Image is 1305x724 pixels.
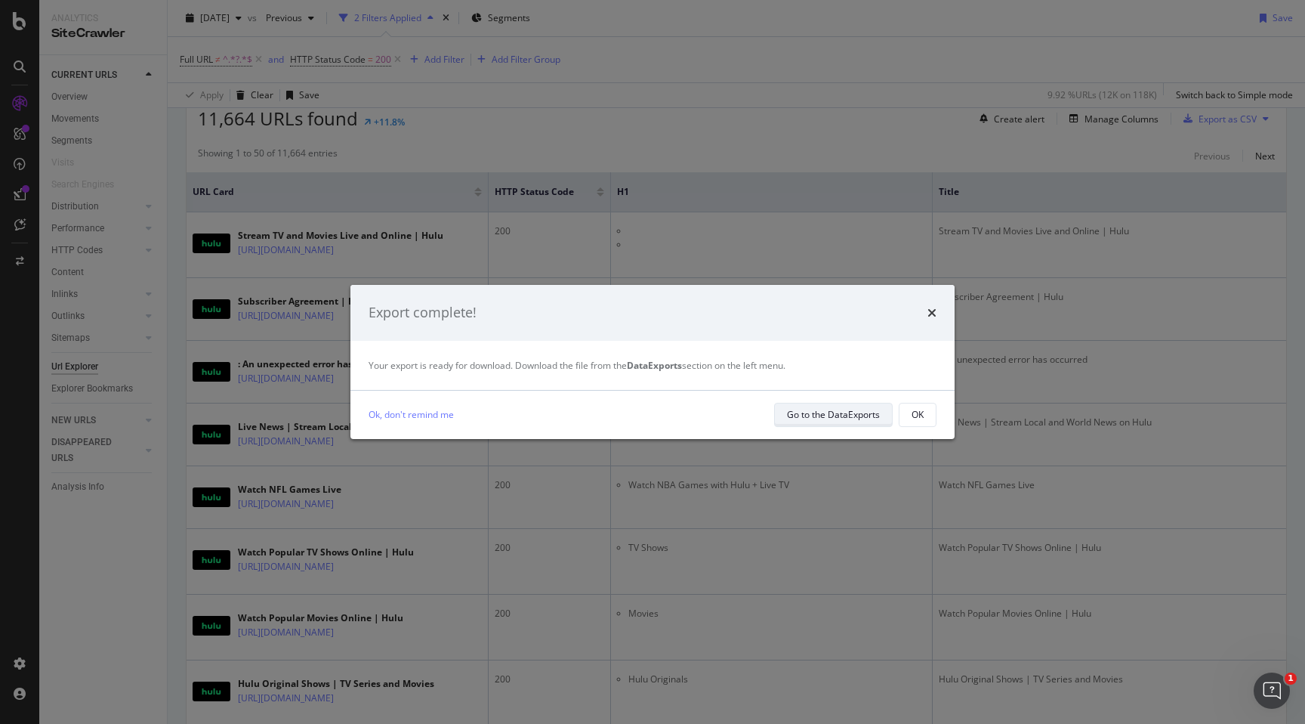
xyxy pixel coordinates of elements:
[369,407,454,422] a: Ok, don't remind me
[369,359,936,372] div: Your export is ready for download. Download the file from the
[627,359,682,372] strong: DataExports
[350,285,955,439] div: modal
[1254,673,1290,709] iframe: Intercom live chat
[627,359,785,372] span: section on the left menu.
[899,403,936,427] button: OK
[1285,673,1297,685] span: 1
[369,303,477,323] div: Export complete!
[927,303,936,323] div: times
[774,403,893,427] button: Go to the DataExports
[912,408,924,421] div: OK
[787,408,880,421] div: Go to the DataExports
